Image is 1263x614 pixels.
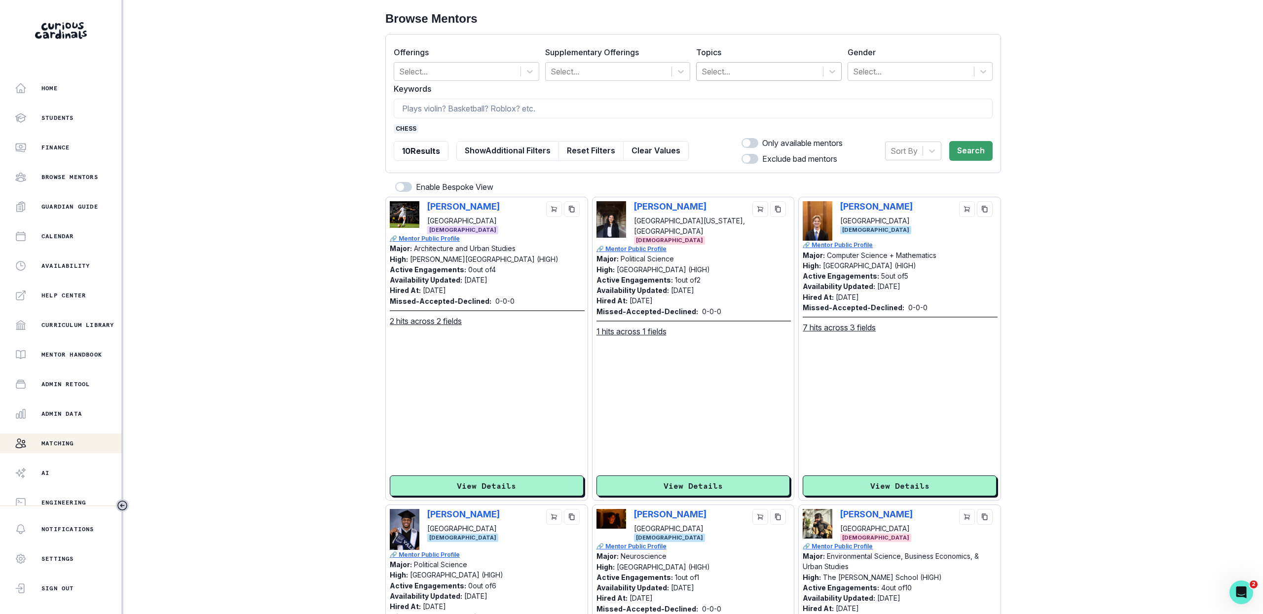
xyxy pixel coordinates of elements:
[414,560,467,569] p: Political Science
[41,499,86,506] p: Engineering
[702,306,721,317] p: 0 - 0 - 0
[390,560,412,569] p: Major:
[41,291,86,299] p: Help Center
[823,261,916,270] p: [GEOGRAPHIC_DATA] (HIGH)
[803,552,979,571] p: Environmental Science, Business Economics, & Urban Studies
[671,286,694,294] p: [DATE]
[1250,580,1258,588] span: 2
[836,293,859,301] p: [DATE]
[596,245,791,253] p: 🔗 Mentor Public Profile
[41,584,74,592] p: Sign Out
[1229,580,1253,604] iframe: Intercom live chat
[41,351,102,359] p: Mentor Handbook
[803,594,875,602] p: Availability Updated:
[977,509,993,525] button: copy
[596,296,628,305] p: Hired At:
[840,509,913,519] p: [PERSON_NAME]
[621,254,674,263] p: Political Science
[545,46,685,58] label: Supplementary Offerings
[836,604,859,613] p: [DATE]
[423,602,446,611] p: [DATE]
[596,563,615,571] p: High:
[41,321,114,329] p: Curriculum Library
[423,286,446,294] p: [DATE]
[390,581,466,590] p: Active Engagements:
[596,276,673,284] p: Active Engagements:
[41,469,49,477] p: AI
[959,201,975,217] button: cart
[630,296,653,305] p: [DATE]
[41,203,98,211] p: Guardian Guide
[675,276,701,284] p: 1 out of 2
[464,592,487,600] p: [DATE]
[634,509,706,519] p: [PERSON_NAME]
[848,46,987,58] label: Gender
[558,141,624,161] button: Reset Filters
[41,380,90,388] p: Admin Retool
[390,265,466,274] p: Active Engagements:
[427,523,500,534] p: [GEOGRAPHIC_DATA]
[634,523,706,534] p: [GEOGRAPHIC_DATA]
[803,261,821,270] p: High:
[390,276,462,284] p: Availability Updated:
[840,201,913,212] p: [PERSON_NAME]
[634,236,705,245] span: [DEMOGRAPHIC_DATA]
[770,509,786,525] button: copy
[803,542,998,551] a: 🔗 Mentor Public Profile
[596,583,669,592] p: Availability Updated:
[696,46,836,58] label: Topics
[634,201,715,212] p: [PERSON_NAME]
[546,509,562,525] button: cart
[596,265,615,274] p: High:
[564,201,580,217] button: copy
[427,509,500,519] p: [PERSON_NAME]
[390,550,585,559] a: 🔗 Mentor Public Profile
[390,234,585,243] p: 🔗 Mentor Public Profile
[390,315,462,327] u: 2 hits across 2 fields
[41,555,74,563] p: Settings
[596,286,669,294] p: Availability Updated:
[881,272,908,280] p: 5 out of 5
[881,583,912,592] p: 4 out of 10
[390,286,421,294] p: Hired At:
[464,276,487,284] p: [DATE]
[803,583,879,592] p: Active Engagements:
[427,226,498,234] span: [DEMOGRAPHIC_DATA]
[390,592,462,600] p: Availability Updated:
[390,571,408,579] p: High:
[702,604,721,614] p: 0 - 0 - 0
[634,534,705,542] span: [DEMOGRAPHIC_DATA]
[410,571,503,579] p: [GEOGRAPHIC_DATA] (HIGH)
[840,216,913,226] p: [GEOGRAPHIC_DATA]
[840,226,911,234] span: [DEMOGRAPHIC_DATA]
[671,583,694,592] p: [DATE]
[596,573,673,581] p: Active Engagements:
[803,272,879,280] p: Active Engagements:
[427,534,498,542] span: [DEMOGRAPHIC_DATA]
[977,201,993,217] button: copy
[390,509,419,550] img: Picture of Kade Barnes
[410,255,558,263] p: [PERSON_NAME][GEOGRAPHIC_DATA] (HIGH)
[41,84,58,92] p: Home
[390,296,491,306] p: Missed-Accepted-Declined:
[803,241,998,250] p: 🔗 Mentor Public Profile
[623,141,689,161] button: Clear Values
[840,534,911,542] span: [DEMOGRAPHIC_DATA]
[596,325,667,337] u: 1 hits across 1 fields
[394,124,418,133] span: chess
[803,302,904,313] p: Missed-Accepted-Declined:
[596,542,791,551] a: 🔗 Mentor Public Profile
[468,265,496,274] p: 0 out of 4
[41,114,74,122] p: Students
[630,594,653,602] p: [DATE]
[840,523,913,534] p: [GEOGRAPHIC_DATA]
[394,46,533,58] label: Offerings
[402,145,440,157] p: 10 Results
[752,509,768,525] button: cart
[770,201,786,217] button: copy
[762,153,837,165] p: Exclude bad mentors
[621,552,667,560] p: Neuroscience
